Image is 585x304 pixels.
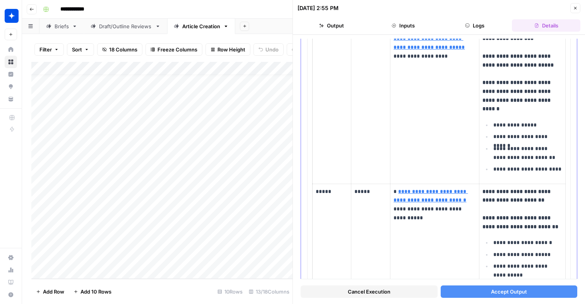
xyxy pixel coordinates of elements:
div: Briefs [55,22,69,30]
button: Add Row [31,285,69,298]
button: Undo [253,43,284,56]
a: Insights [5,68,17,80]
button: Inputs [369,19,438,32]
button: Add 10 Rows [69,285,116,298]
span: Accept Output [491,288,527,295]
button: 18 Columns [97,43,142,56]
button: Filter [34,43,64,56]
span: Sort [72,46,82,53]
a: Briefs [39,19,84,34]
a: Browse [5,56,17,68]
a: Opportunities [5,80,17,93]
span: Row Height [217,46,245,53]
span: Freeze Columns [157,46,197,53]
span: Add Row [43,288,64,295]
div: 10 Rows [214,285,246,298]
button: Freeze Columns [145,43,202,56]
div: Draft/Outline Reviews [99,22,152,30]
button: Logs [441,19,509,32]
span: Filter [39,46,52,53]
div: Article Creation [182,22,220,30]
span: 18 Columns [109,46,137,53]
span: Undo [265,46,279,53]
span: Add 10 Rows [80,288,111,295]
a: Article Creation [167,19,235,34]
button: Sort [67,43,94,56]
a: Home [5,43,17,56]
img: Wiz Logo [5,9,19,23]
a: Your Data [5,93,17,105]
button: Details [512,19,580,32]
button: Workspace: Wiz [5,6,17,26]
button: Row Height [205,43,250,56]
button: Accept Output [441,285,578,298]
a: Settings [5,251,17,264]
button: Help + Support [5,289,17,301]
button: Cancel Execution [301,285,438,298]
button: Output [298,19,366,32]
span: Cancel Execution [348,288,390,295]
div: [DATE] 2:55 PM [298,4,339,12]
a: Usage [5,264,17,276]
a: Learning Hub [5,276,17,289]
a: Draft/Outline Reviews [84,19,167,34]
div: 13/18 Columns [246,285,292,298]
